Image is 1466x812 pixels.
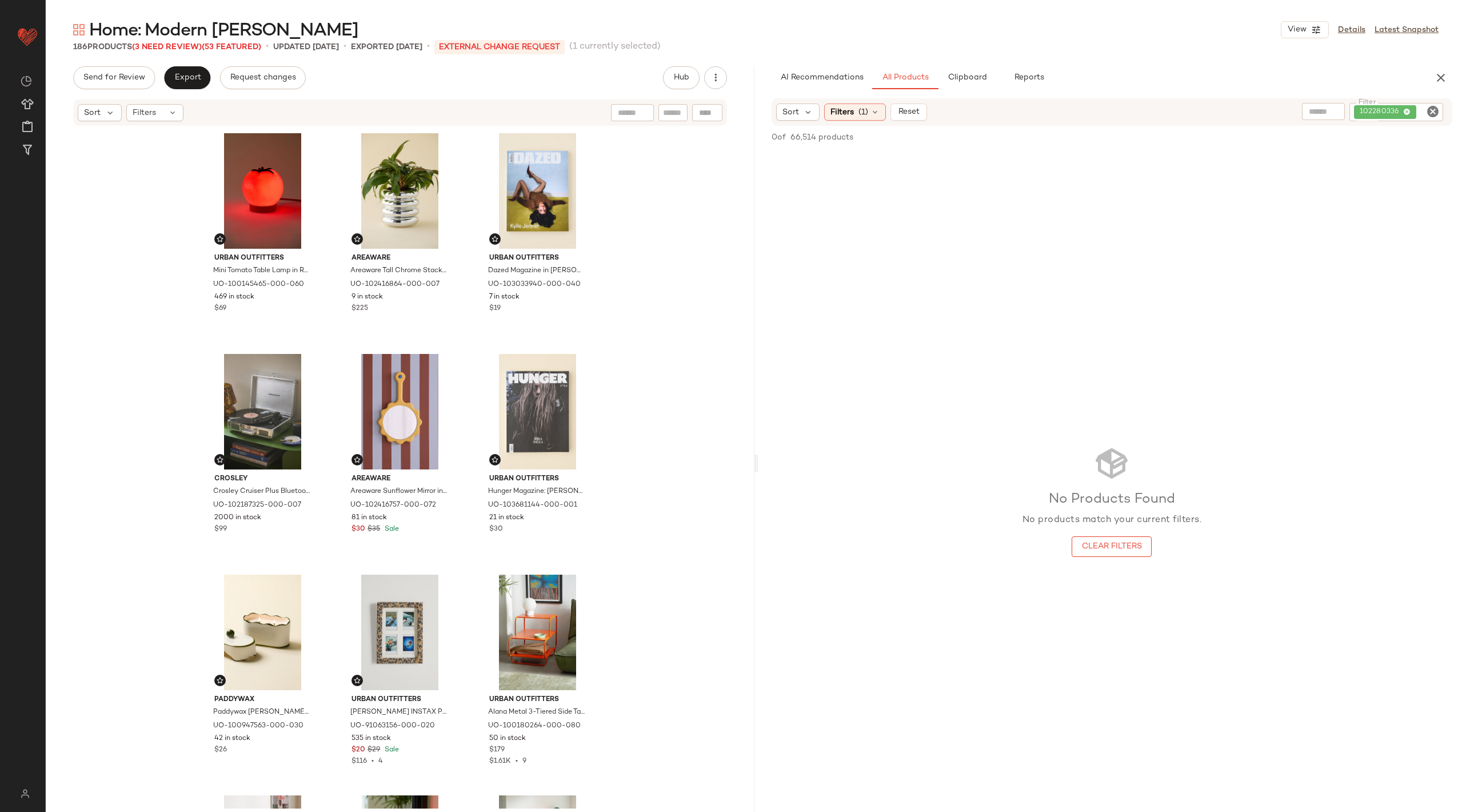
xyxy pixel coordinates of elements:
[214,745,227,755] span: $26
[492,456,498,463] img: svg%3e
[73,24,85,35] img: svg%3e
[1338,24,1365,36] a: Details
[673,73,689,82] span: Hub
[202,43,261,51] span: (53 Featured)
[1022,491,1202,509] h3: No Products Found
[351,292,383,302] span: 9 in stock
[368,745,380,755] span: $29
[489,734,526,744] span: 50 in stock
[351,513,387,523] span: 81 in stock
[217,677,223,684] img: svg%3e
[780,73,863,82] span: AI Recommendations
[73,66,155,89] button: Send for Review
[354,456,361,463] img: svg%3e
[350,500,436,511] span: UO-102416757-000-072
[511,758,522,765] span: •
[1375,24,1439,36] a: Latest Snapshot
[489,513,524,523] span: 21 in stock
[890,104,927,121] button: Reset
[489,758,511,765] span: $1.61K
[350,721,435,731] span: UO-91063156-000-020
[213,266,310,276] span: Mini Tomato Table Lamp in Red at Urban Outfitters
[858,106,868,118] span: (1)
[89,19,358,42] span: Home: Modern [PERSON_NAME]
[488,500,577,511] span: UO-103681144-000-001
[522,758,526,765] span: 9
[382,746,399,754] span: Sale
[489,695,586,705] span: Urban Outfitters
[214,524,227,535] span: $99
[205,354,320,469] img: 102187325_007_b
[1360,107,1403,117] span: 102280336
[351,734,391,744] span: 535 in stock
[492,236,498,242] img: svg%3e
[351,41,422,53] p: Exported [DATE]
[947,73,986,82] span: Clipboard
[350,487,447,497] span: Areaware Sunflower Mirror in Yellow at Urban Outfitters
[1081,542,1142,551] span: Clear Filters
[434,40,565,54] p: External Change Request
[489,745,505,755] span: $179
[351,253,448,264] span: Areaware
[217,456,223,463] img: svg%3e
[73,43,87,51] span: 186
[133,107,156,119] span: Filters
[16,25,39,48] img: heart_red.DM2ytmEG.svg
[205,133,320,249] img: 100145465_060_b
[205,575,320,690] img: 100947563_030_b
[351,474,448,484] span: Areaware
[354,236,361,242] img: svg%3e
[488,487,585,497] span: Hunger Magazine: [PERSON_NAME] Issue in Black at Urban Outfitters
[174,73,201,82] span: Export
[790,132,853,144] span: 66,514 products
[1022,514,1202,527] p: No products match your current filters.
[427,40,430,54] span: •
[898,108,920,117] span: Reset
[342,354,457,469] img: 102416757_072_b
[220,66,306,89] button: Request changes
[213,280,304,290] span: UO-100145465-000-060
[164,66,210,89] button: Export
[1013,73,1044,82] span: Reports
[367,758,378,765] span: •
[480,354,595,469] img: 103681144_001_b
[782,106,799,118] span: Sort
[21,75,32,87] img: svg%3e
[351,695,448,705] span: Urban Outfitters
[214,734,250,744] span: 42 in stock
[213,707,310,718] span: Paddywax [PERSON_NAME] 5.5 oz Scented Candle in Smoked Pistachio at Urban Outfitters
[489,304,501,314] span: $19
[214,253,311,264] span: Urban Outfitters
[213,500,301,511] span: UO-102187325-000-007
[772,132,786,144] span: 0 of
[488,721,581,731] span: UO-100180264-000-080
[378,758,383,765] span: 4
[214,695,311,705] span: Paddywax
[351,758,367,765] span: $116
[214,304,226,314] span: $69
[351,304,368,314] span: $225
[213,487,310,497] span: Crosley Cruiser Plus Bluetooth Record Player in Silver at Urban Outfitters
[830,106,854,118] span: Filters
[489,292,520,302] span: 7 in stock
[488,280,581,290] span: UO-103033940-000-040
[1072,536,1152,557] button: Clear Filters
[663,66,700,89] button: Hub
[569,40,661,54] span: (1 currently selected)
[1281,21,1329,38] button: View
[83,73,145,82] span: Send for Review
[1287,25,1307,34] span: View
[266,40,269,54] span: •
[214,474,311,484] span: Crosley
[368,524,380,535] span: $35
[273,41,339,53] p: updated [DATE]
[480,575,595,690] img: 100180264_080_b
[351,745,365,755] span: $20
[350,280,440,290] span: UO-102416864-000-007
[214,513,261,523] span: 2000 in stock
[14,789,36,798] img: svg%3e
[354,677,361,684] img: svg%3e
[382,526,399,533] span: Sale
[214,292,254,302] span: 469 in stock
[350,266,447,276] span: Areaware Tall Chrome Stacking Planter in Silver at Urban Outfitters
